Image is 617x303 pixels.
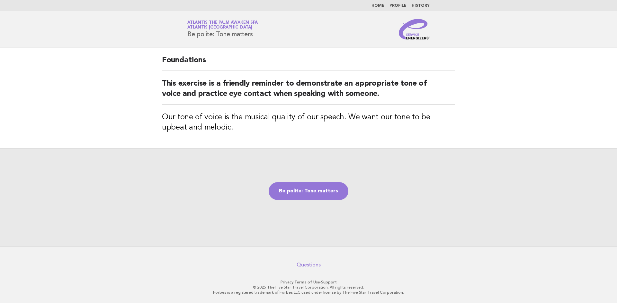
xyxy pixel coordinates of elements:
[187,21,258,29] a: Atlantis The Palm Awaken SpaAtlantis [GEOGRAPHIC_DATA]
[162,55,455,71] h2: Foundations
[389,4,407,8] a: Profile
[162,79,455,105] h2: This exercise is a friendly reminder to demonstrate an appropriate tone of voice and practice eye...
[112,290,505,295] p: Forbes is a registered trademark of Forbes LLC used under license by The Five Star Travel Corpora...
[321,280,337,284] a: Support
[187,26,252,30] span: Atlantis [GEOGRAPHIC_DATA]
[112,280,505,285] p: · ·
[399,19,430,39] img: Service Energizers
[297,262,321,268] a: Questions
[371,4,384,8] a: Home
[269,182,348,200] a: Be polite: Tone matters
[294,280,320,284] a: Terms of Use
[187,21,258,38] h1: Be polite: Tone matters
[112,285,505,290] p: © 2025 The Five Star Travel Corporation. All rights reserved.
[281,280,293,284] a: Privacy
[412,4,430,8] a: History
[162,112,455,133] h3: Our tone of voice is the musical quality of our speech. We want our tone to be upbeat and melodic.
